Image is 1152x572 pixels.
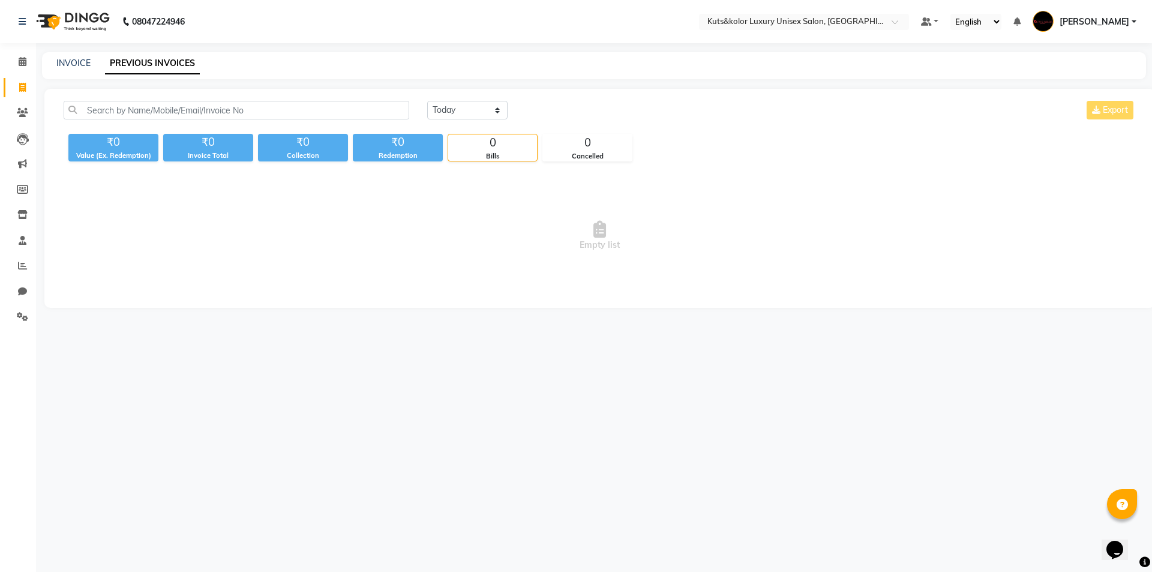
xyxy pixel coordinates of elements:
a: INVOICE [56,58,91,68]
div: ₹0 [163,134,253,151]
div: Cancelled [543,151,632,161]
input: Search by Name/Mobile/Email/Invoice No [64,101,409,119]
b: 08047224946 [132,5,185,38]
img: logo [31,5,113,38]
div: ₹0 [68,134,158,151]
div: Redemption [353,151,443,161]
div: ₹0 [353,134,443,151]
div: Invoice Total [163,151,253,161]
div: Collection [258,151,348,161]
a: PREVIOUS INVOICES [105,53,200,74]
img: Jasim Ansari [1033,11,1054,32]
span: [PERSON_NAME] [1060,16,1129,28]
div: ₹0 [258,134,348,151]
div: 0 [448,134,537,151]
iframe: chat widget [1102,524,1140,560]
div: 0 [543,134,632,151]
div: Bills [448,151,537,161]
span: Empty list [64,176,1136,296]
div: Value (Ex. Redemption) [68,151,158,161]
